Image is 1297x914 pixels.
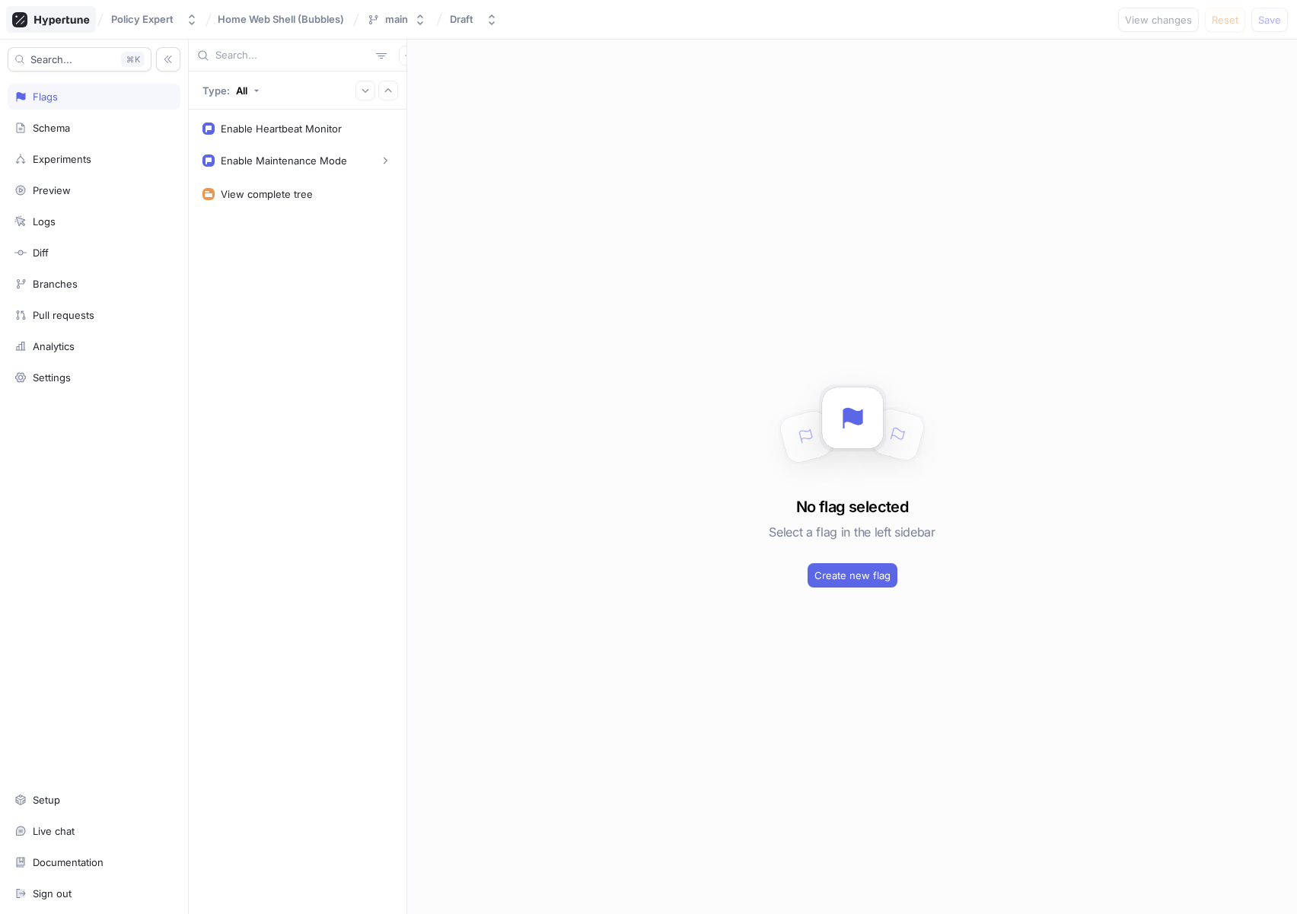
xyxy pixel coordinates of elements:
span: Search... [30,55,72,64]
div: Diff [33,247,49,259]
button: Collapse all [378,81,398,100]
div: Schema [33,122,70,134]
div: Flags [33,91,58,103]
div: Logs [33,215,56,228]
button: Reset [1205,8,1245,32]
button: Type: All [197,77,265,104]
a: Documentation [8,849,180,875]
div: main [385,13,408,26]
div: Enable Heartbeat Monitor [221,123,342,135]
span: View changes [1125,15,1192,24]
div: K [121,52,145,67]
div: Policy Expert [111,13,174,26]
div: Preview [33,184,71,196]
div: All [236,84,247,97]
div: Draft [450,13,473,26]
h3: No flag selected [796,495,908,518]
div: Live chat [33,825,75,837]
span: Save [1258,15,1281,24]
button: Policy Expert [105,7,204,32]
button: Save [1251,8,1288,32]
button: main [361,7,432,32]
button: Draft [444,7,504,32]
div: Sign out [33,887,72,900]
div: Documentation [33,856,104,868]
button: View changes [1118,8,1199,32]
p: Type: [202,84,230,97]
div: Branches [33,278,78,290]
input: Search... [215,48,370,63]
button: Search...K [8,47,151,72]
span: Create new flag [814,571,891,580]
div: Setup [33,794,60,806]
h5: Select a flag in the left sidebar [769,518,935,546]
div: Experiments [33,153,91,165]
div: Enable Maintenance Mode [221,154,347,167]
div: Settings [33,371,71,384]
button: Create new flag [808,563,897,588]
div: Analytics [33,340,75,352]
span: Reset [1212,15,1238,24]
button: Expand all [355,81,375,100]
span: Home Web Shell (Bubbles) [218,14,344,24]
div: Pull requests [33,309,94,321]
div: View complete tree [221,188,313,200]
